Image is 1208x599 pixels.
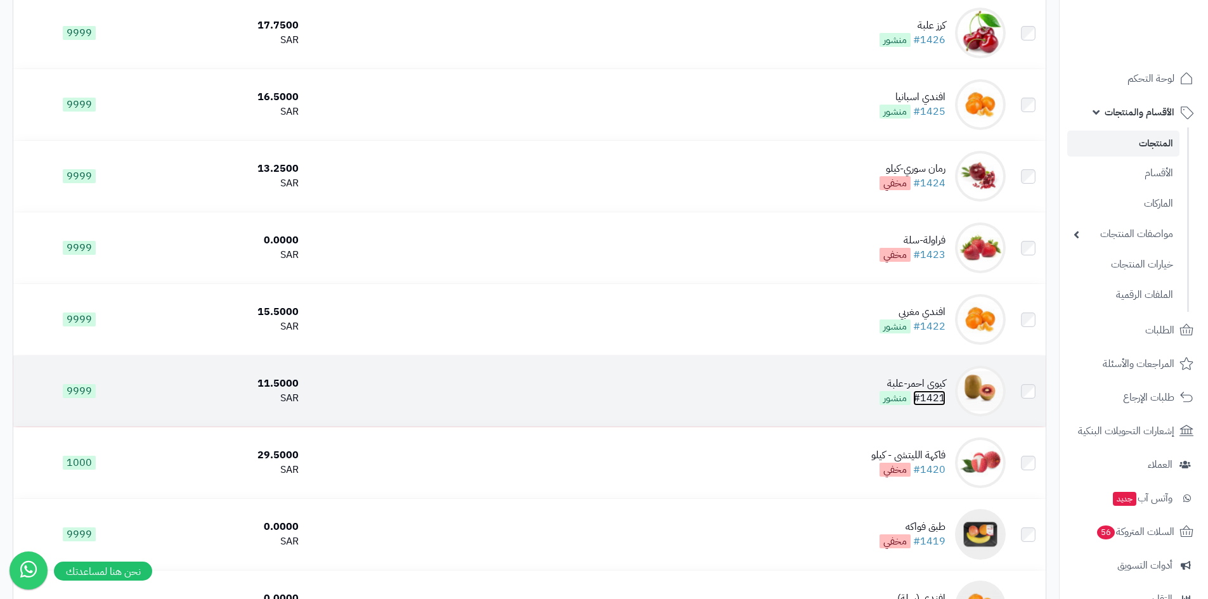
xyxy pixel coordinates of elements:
a: #1419 [913,534,945,549]
div: SAR [151,248,299,262]
span: 9999 [63,241,96,255]
a: الملفات الرقمية [1067,281,1179,309]
div: SAR [151,463,299,477]
div: رمان سوري-كيلو [880,162,945,176]
div: 0.0000 [151,233,299,248]
img: كرز علبة [955,8,1006,58]
img: logo-2.png [1122,34,1196,60]
a: طلبات الإرجاع [1067,382,1200,413]
div: 16.5000 [151,90,299,105]
span: 1000 [63,456,96,470]
div: SAR [151,319,299,334]
div: SAR [151,176,299,191]
span: مخفي [880,248,911,262]
img: طبق فواكه [955,509,1006,560]
a: المنتجات [1067,131,1179,157]
div: 13.2500 [151,162,299,176]
span: 9999 [63,527,96,541]
img: فاكهة الليتشي - كيلو [955,437,1006,488]
div: 29.5000 [151,448,299,463]
div: كيوي احمر-علبة [880,377,945,391]
a: #1426 [913,32,945,48]
a: المراجعات والأسئلة [1067,349,1200,379]
span: منشور [880,391,911,405]
span: العملاء [1148,456,1172,473]
span: وآتس آب [1112,489,1172,507]
a: أدوات التسويق [1067,550,1200,581]
img: كيوي احمر-علبة [955,366,1006,416]
a: الماركات [1067,190,1179,217]
a: #1424 [913,176,945,191]
div: 15.5000 [151,305,299,319]
span: 56 [1097,525,1115,539]
div: طبق فواكه [880,520,945,534]
a: الأقسام [1067,160,1179,187]
img: فراولة-سلة [955,222,1006,273]
a: #1425 [913,104,945,119]
span: طلبات الإرجاع [1123,389,1174,406]
div: افندي مغربي [880,305,945,319]
a: إشعارات التحويلات البنكية [1067,416,1200,446]
span: جديد [1113,492,1136,506]
a: #1422 [913,319,945,334]
a: العملاء [1067,449,1200,480]
a: لوحة التحكم [1067,63,1200,94]
span: مخفي [880,534,911,548]
span: الطلبات [1145,321,1174,339]
span: 9999 [63,26,96,40]
div: SAR [151,391,299,406]
a: #1421 [913,390,945,406]
span: منشور [880,319,911,333]
span: مخفي [880,176,911,190]
img: رمان سوري-كيلو [955,151,1006,202]
span: 9999 [63,384,96,398]
div: فراولة-سلة [880,233,945,248]
span: المراجعات والأسئلة [1103,355,1174,373]
a: #1423 [913,247,945,262]
a: مواصفات المنتجات [1067,221,1179,248]
span: 9999 [63,98,96,112]
img: افندي مغربي [955,294,1006,345]
a: #1420 [913,462,945,477]
div: 0.0000 [151,520,299,534]
a: خيارات المنتجات [1067,251,1179,278]
div: كرز علبة [880,18,945,33]
div: SAR [151,105,299,119]
span: منشور [880,33,911,47]
a: السلات المتروكة56 [1067,517,1200,547]
div: SAR [151,534,299,549]
div: فاكهة الليتشي - كيلو [871,448,945,463]
a: وآتس آبجديد [1067,483,1200,513]
span: السلات المتروكة [1096,523,1174,541]
span: منشور [880,105,911,119]
div: 17.7500 [151,18,299,33]
span: أدوات التسويق [1117,557,1172,574]
a: الطلبات [1067,315,1200,345]
div: SAR [151,33,299,48]
img: افندي اسبانيا [955,79,1006,130]
span: إشعارات التحويلات البنكية [1078,422,1174,440]
span: لوحة التحكم [1127,70,1174,87]
div: افندي اسبانيا [880,90,945,105]
span: 9999 [63,312,96,326]
div: 11.5000 [151,377,299,391]
span: مخفي [880,463,911,477]
span: الأقسام والمنتجات [1105,103,1174,121]
span: 9999 [63,169,96,183]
